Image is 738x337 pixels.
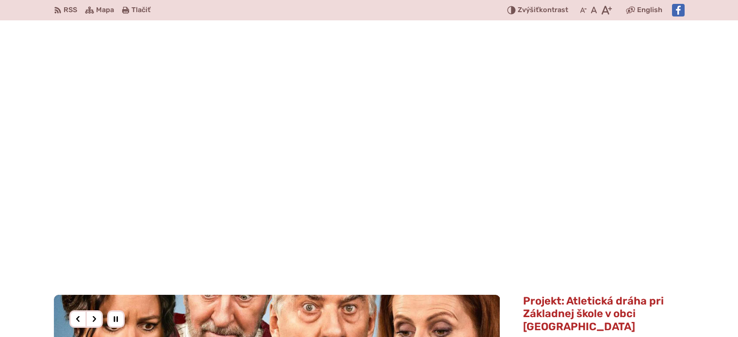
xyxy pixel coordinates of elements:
img: Prejsť na Facebook stránku [672,4,685,16]
span: Tlačiť [131,6,150,15]
span: English [637,4,662,16]
span: Zvýšiť [518,6,539,14]
span: RSS [64,4,77,16]
div: Pozastaviť pohyb slajdera [107,310,125,328]
span: kontrast [518,6,568,15]
a: English [635,4,664,16]
div: Nasledujúci slajd [85,310,103,328]
div: Predošlý slajd [69,310,87,328]
span: Projekt: Atletická dráha pri Základnej škole v obci [GEOGRAPHIC_DATA] [523,294,664,333]
span: Mapa [96,4,114,16]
